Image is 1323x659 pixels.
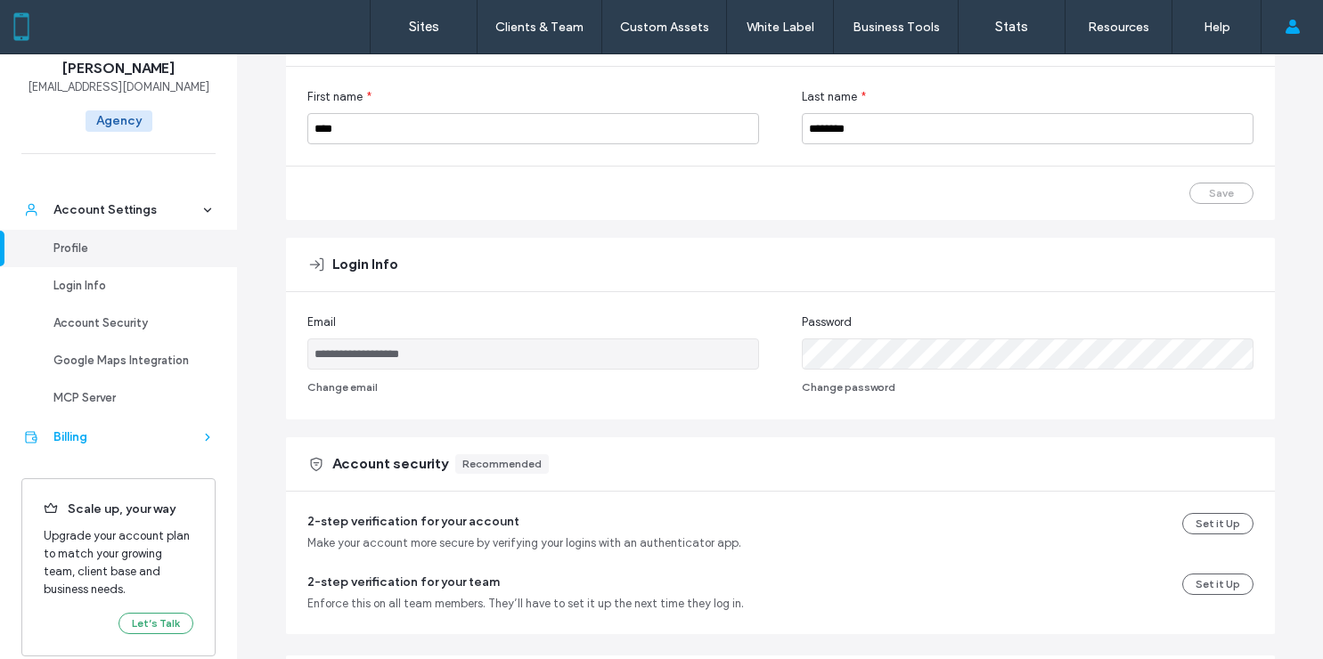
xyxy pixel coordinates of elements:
[495,20,584,35] label: Clients & Team
[462,456,542,472] div: Recommended
[307,595,744,613] span: Enforce this on all team members. They’ll have to set it up the next time they log in.
[53,240,200,257] div: Profile
[1182,513,1254,534] button: Set it Up
[802,377,895,398] button: Change password
[28,78,209,96] span: [EMAIL_ADDRESS][DOMAIN_NAME]
[118,613,193,634] button: Let’s Talk
[53,201,200,219] div: Account Settings
[307,574,500,590] span: 2-step verification for your team
[332,255,398,274] span: Login Info
[307,113,759,144] input: First name
[44,500,193,520] span: Scale up, your way
[802,338,1254,370] input: Password
[332,454,448,474] span: Account security
[409,19,439,35] label: Sites
[1088,20,1149,35] label: Resources
[307,313,336,331] span: Email
[802,113,1254,144] input: Last name
[53,389,200,407] div: MCP Server
[995,19,1028,35] label: Stats
[53,277,200,295] div: Login Info
[802,313,852,331] span: Password
[307,534,741,552] span: Make your account more secure by verifying your logins with an authenticator app.
[62,59,175,78] span: [PERSON_NAME]
[53,428,200,446] div: Billing
[802,88,857,106] span: Last name
[1182,574,1254,595] button: Set it Up
[53,352,200,370] div: Google Maps Integration
[307,88,363,106] span: First name
[620,20,709,35] label: Custom Assets
[307,377,378,398] button: Change email
[41,12,78,28] span: Help
[44,527,193,598] span: Upgrade your account plan to match your growing team, client base and business needs.
[747,20,814,35] label: White Label
[307,514,519,529] span: 2-step verification for your account
[53,314,200,332] div: Account Security
[86,110,152,132] span: Agency
[1204,20,1230,35] label: Help
[853,20,940,35] label: Business Tools
[307,338,759,370] input: Email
